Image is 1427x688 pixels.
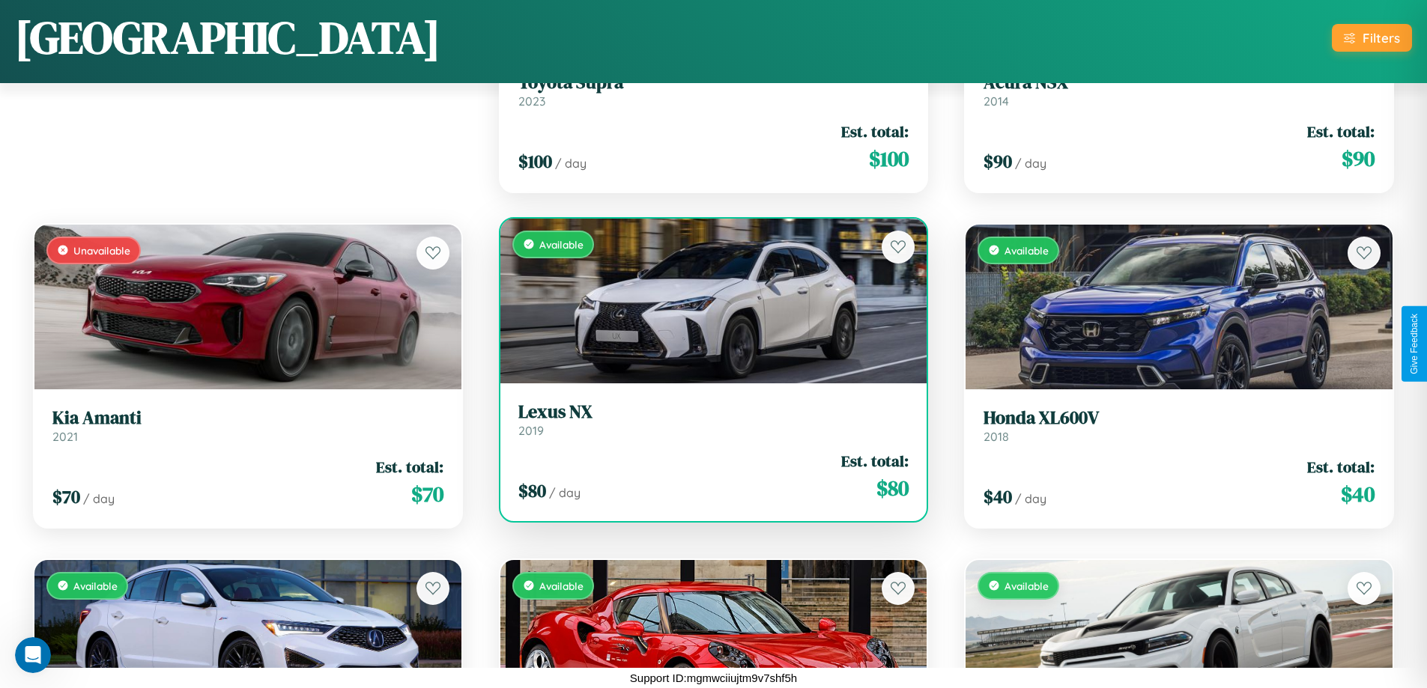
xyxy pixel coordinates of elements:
[376,456,443,478] span: Est. total:
[52,429,78,444] span: 2021
[518,149,552,174] span: $ 100
[83,491,115,506] span: / day
[52,407,443,444] a: Kia Amanti2021
[984,72,1375,94] h3: Acura NSX
[1005,244,1049,257] span: Available
[1363,30,1400,46] div: Filters
[984,149,1012,174] span: $ 90
[630,668,797,688] p: Support ID: mgmwciiujtm9v7shf5h
[1307,456,1375,478] span: Est. total:
[518,423,544,438] span: 2019
[984,94,1009,109] span: 2014
[549,485,581,500] span: / day
[869,144,909,174] span: $ 100
[984,72,1375,109] a: Acura NSX2014
[1015,156,1046,171] span: / day
[518,478,546,503] span: $ 80
[518,72,909,94] h3: Toyota Supra
[1015,491,1046,506] span: / day
[1341,479,1375,509] span: $ 40
[1307,121,1375,142] span: Est. total:
[984,407,1375,429] h3: Honda XL600V
[15,637,51,673] iframe: Intercom live chat
[984,429,1009,444] span: 2018
[539,238,584,251] span: Available
[984,407,1375,444] a: Honda XL600V2018
[518,94,545,109] span: 2023
[518,401,909,438] a: Lexus NX2019
[1342,144,1375,174] span: $ 90
[411,479,443,509] span: $ 70
[984,484,1012,509] span: $ 40
[73,244,130,257] span: Unavailable
[539,579,584,592] span: Available
[1409,314,1420,374] div: Give Feedback
[876,473,909,503] span: $ 80
[518,72,909,109] a: Toyota Supra2023
[1005,579,1049,592] span: Available
[841,121,909,142] span: Est. total:
[52,407,443,429] h3: Kia Amanti
[1332,24,1412,52] button: Filters
[555,156,587,171] span: / day
[15,7,440,68] h1: [GEOGRAPHIC_DATA]
[73,579,118,592] span: Available
[841,450,909,472] span: Est. total:
[52,484,80,509] span: $ 70
[518,401,909,423] h3: Lexus NX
